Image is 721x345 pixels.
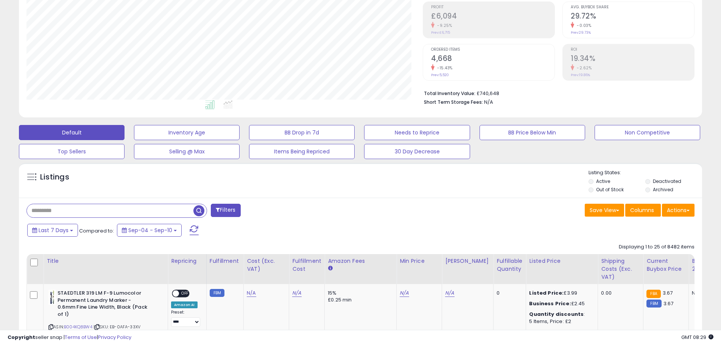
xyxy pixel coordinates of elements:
small: FBM [646,300,661,308]
button: Filters [211,204,240,217]
b: Total Inventory Value: [424,90,475,97]
div: Cost (Exc. VAT) [247,257,286,273]
button: Items Being Repriced [249,144,355,159]
button: 30 Day Decrease [364,144,470,159]
button: Actions [662,204,695,217]
b: Listed Price: [529,289,564,297]
button: Needs to Reprice [364,125,470,140]
h5: Listings [40,172,69,183]
div: 5 Items, Price: £2 [529,318,592,325]
div: N/A [692,290,717,297]
a: Privacy Policy [98,334,131,341]
a: N/A [400,289,409,297]
div: £2.45 [529,300,592,307]
span: Avg. Buybox Share [571,5,694,9]
button: Columns [625,204,661,217]
span: 3.67 [663,289,673,297]
div: Current Buybox Price [646,257,685,273]
small: -0.03% [574,23,591,28]
div: BB Share 24h. [692,257,719,273]
div: Min Price [400,257,439,265]
div: £3.99 [529,290,592,297]
button: Sep-04 - Sep-10 [117,224,182,237]
div: seller snap | | [8,334,131,341]
label: Out of Stock [596,186,624,193]
h2: 29.72% [571,12,694,22]
div: [PERSON_NAME] [445,257,490,265]
span: 3.67 [663,300,674,307]
span: Columns [630,206,654,214]
strong: Copyright [8,334,35,341]
div: Shipping Costs (Exc. VAT) [601,257,640,281]
a: N/A [445,289,454,297]
h2: £6,094 [431,12,554,22]
small: -9.25% [434,23,452,28]
div: : [529,311,592,318]
b: STAEDTLER 319 LM F-9 Lumocolor Permanent Laundry Marker - 0.6mm Fine Line Width, Black (Pack of 1) [58,290,149,320]
button: Inventory Age [134,125,240,140]
button: Last 7 Days [27,224,78,237]
div: 0.00 [601,290,637,297]
small: Prev: 19.86% [571,73,590,77]
h2: 4,668 [431,54,554,64]
small: FBA [646,290,660,298]
div: Fulfillable Quantity [497,257,523,273]
div: Repricing [171,257,203,265]
button: Selling @ Max [134,144,240,159]
small: -15.43% [434,65,453,71]
div: Fulfillment Cost [292,257,321,273]
b: Quantity discounts [529,311,584,318]
button: BB Drop in 7d [249,125,355,140]
div: 15% [328,290,391,297]
span: Last 7 Days [39,226,69,234]
div: Amazon AI [171,301,198,308]
small: Prev: 5,520 [431,73,449,77]
div: Displaying 1 to 25 of 8482 items [619,244,695,251]
div: Title [47,257,165,265]
small: -2.62% [574,65,592,71]
b: Business Price: [529,300,571,307]
span: 2025-09-18 08:29 GMT [681,334,713,341]
span: Compared to: [79,227,114,234]
div: Fulfillment [210,257,240,265]
span: ROI [571,48,694,52]
a: Terms of Use [65,334,97,341]
label: Archived [653,186,673,193]
small: Prev: £6,715 [431,30,450,35]
p: Listing States: [589,169,702,176]
h2: 19.34% [571,54,694,64]
div: £0.25 min [328,297,391,303]
span: OFF [179,290,191,297]
button: Default [19,125,125,140]
small: Prev: 29.73% [571,30,591,35]
small: FBM [210,289,224,297]
span: Profit [431,5,554,9]
label: Deactivated [653,178,681,184]
button: Save View [585,204,624,217]
a: N/A [247,289,256,297]
button: Top Sellers [19,144,125,159]
div: Preset: [171,310,201,327]
span: Sep-04 - Sep-10 [128,226,172,234]
li: £740,648 [424,88,689,97]
div: 0 [497,290,520,297]
span: N/A [484,98,493,106]
div: Listed Price [529,257,595,265]
button: Non Competitive [595,125,700,140]
label: Active [596,178,610,184]
small: Amazon Fees. [328,265,332,272]
span: Ordered Items [431,48,554,52]
button: BB Price Below Min [480,125,585,140]
img: 31175UZG6rL._SL40_.jpg [48,290,56,305]
b: Short Term Storage Fees: [424,99,483,105]
a: N/A [292,289,301,297]
div: Amazon Fees [328,257,393,265]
